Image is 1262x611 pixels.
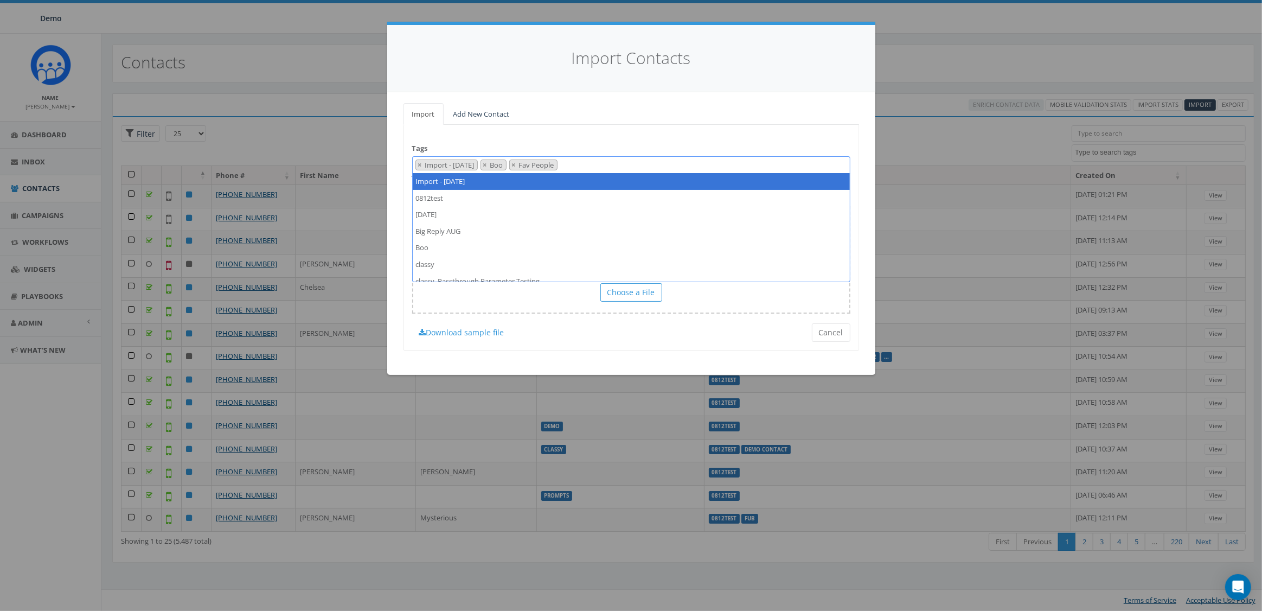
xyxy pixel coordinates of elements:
[418,160,422,170] span: ×
[560,161,566,170] textarea: Search
[403,103,444,125] a: Import
[512,160,516,170] span: ×
[415,160,478,171] li: Import - 08/27/2025
[510,160,518,170] button: Remove item
[445,103,518,125] a: Add New Contact
[509,160,558,171] li: Fav People
[413,190,850,207] li: 0812test
[481,160,489,170] button: Remove item
[489,160,506,170] span: Boo
[413,206,850,223] li: [DATE]
[607,287,655,297] span: Choose a File
[812,323,850,342] button: Cancel
[413,239,850,256] li: Boo
[413,223,850,240] li: Big Reply AUG
[1225,574,1251,600] div: Open Intercom Messenger
[518,160,557,170] span: Fav People
[412,143,428,154] label: Tags
[483,160,487,170] span: ×
[413,173,850,190] li: Import - [DATE]
[413,256,850,273] li: classy
[481,160,507,171] li: Boo
[424,160,477,170] span: Import - [DATE]
[403,47,859,70] h4: Import Contacts
[416,160,424,170] button: Remove item
[413,273,850,290] li: classy_Passthrough Parameter Testing
[412,323,511,342] a: Download sample file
